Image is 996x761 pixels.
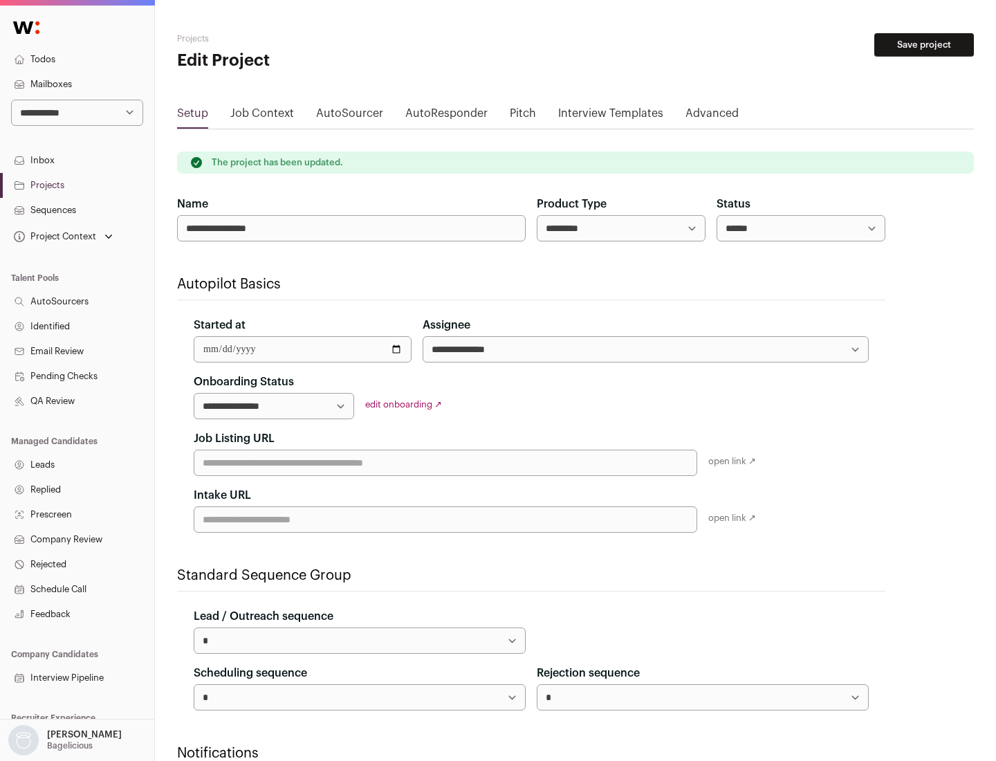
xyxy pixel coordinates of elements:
label: Scheduling sequence [194,665,307,681]
img: Wellfound [6,14,47,42]
label: Job Listing URL [194,430,275,447]
h2: Autopilot Basics [177,275,885,294]
label: Product Type [537,196,607,212]
a: AutoResponder [405,105,488,127]
label: Intake URL [194,487,251,504]
a: Interview Templates [558,105,663,127]
div: Project Context [11,231,96,242]
p: The project has been updated. [212,157,343,168]
h1: Edit Project [177,50,443,72]
button: Open dropdown [11,227,116,246]
a: Setup [177,105,208,127]
button: Save project [874,33,974,57]
label: Lead / Outreach sequence [194,608,333,625]
label: Rejection sequence [537,665,640,681]
label: Name [177,196,208,212]
p: [PERSON_NAME] [47,729,122,740]
a: Pitch [510,105,536,127]
img: nopic.png [8,725,39,755]
h2: Standard Sequence Group [177,566,885,585]
button: Open dropdown [6,725,124,755]
a: edit onboarding ↗ [365,400,442,409]
a: AutoSourcer [316,105,383,127]
label: Assignee [423,317,470,333]
h2: Projects [177,33,443,44]
label: Started at [194,317,246,333]
label: Status [717,196,750,212]
p: Bagelicious [47,740,93,751]
a: Job Context [230,105,294,127]
a: Advanced [685,105,739,127]
label: Onboarding Status [194,374,294,390]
